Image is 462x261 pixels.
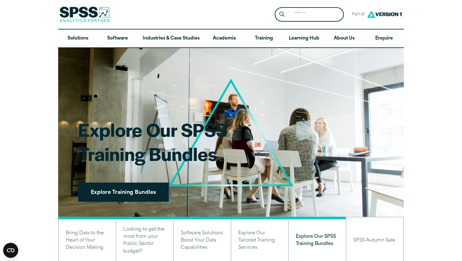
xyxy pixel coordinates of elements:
a: Training [244,29,284,48]
a: Learning Hub [284,29,324,48]
h2: Explore Our SPSS Training Bundles [78,117,228,166]
a: About Us [324,29,364,48]
a: Solutions [58,29,98,48]
form: Site Header Search Form [275,7,344,22]
img: Version1 Logo [366,8,403,20]
a: Academia [205,29,244,48]
img: SPSS Analytics Partner [59,7,110,22]
button: Search magnifying glass icon [276,9,288,20]
nav: Desktop version of site main menu [58,29,404,48]
span: Part of [349,10,366,19]
a: Industries & Case Studies [138,29,205,48]
svg: Search magnifying glass icon [279,12,284,17]
button: Open CMP widget [3,243,18,258]
a: Enquire [364,29,404,48]
a: Explore Training Bundles [78,183,169,202]
a: Software [98,29,137,48]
